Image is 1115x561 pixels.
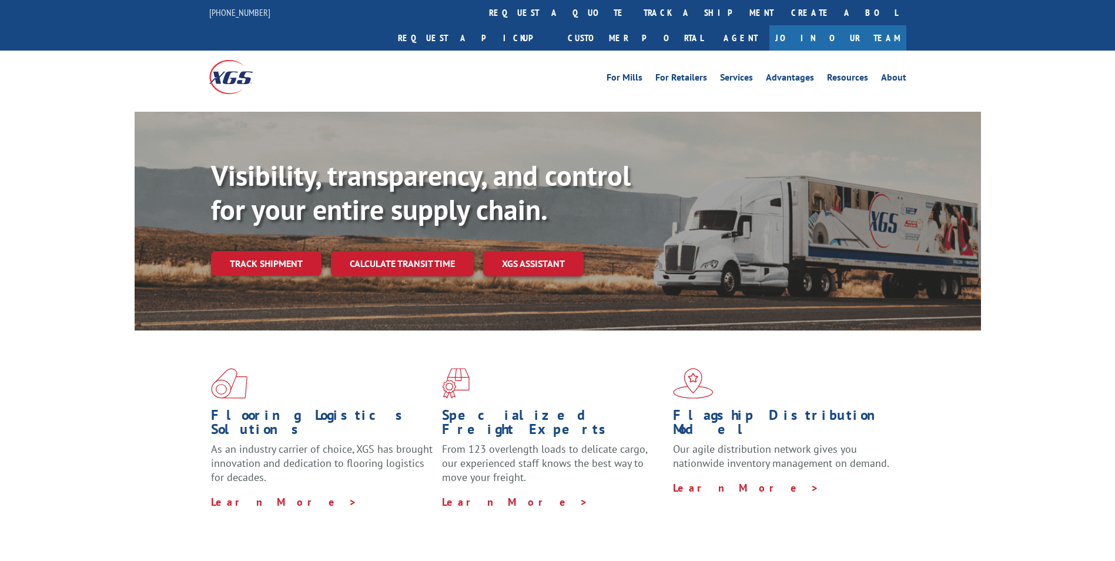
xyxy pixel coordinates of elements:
a: Join Our Team [769,25,906,51]
a: About [881,73,906,86]
a: Request a pickup [389,25,559,51]
a: [PHONE_NUMBER] [209,6,270,18]
img: xgs-icon-focused-on-flooring-red [442,368,470,399]
span: Our agile distribution network gives you nationwide inventory management on demand. [673,442,889,470]
a: Learn More > [673,481,819,495]
a: Learn More > [211,495,357,509]
a: Advantages [766,73,814,86]
a: Learn More > [442,495,588,509]
h1: Flagship Distribution Model [673,408,895,442]
a: Calculate transit time [331,251,474,276]
h1: Specialized Freight Experts [442,408,664,442]
a: Resources [827,73,868,86]
a: For Mills [607,73,642,86]
p: From 123 overlength loads to delicate cargo, our experienced staff knows the best way to move you... [442,442,664,495]
h1: Flooring Logistics Solutions [211,408,433,442]
b: Visibility, transparency, and control for your entire supply chain. [211,157,631,228]
img: xgs-icon-flagship-distribution-model-red [673,368,714,399]
a: For Retailers [655,73,707,86]
a: Customer Portal [559,25,712,51]
a: XGS ASSISTANT [483,251,584,276]
img: xgs-icon-total-supply-chain-intelligence-red [211,368,247,399]
a: Agent [712,25,769,51]
span: As an industry carrier of choice, XGS has brought innovation and dedication to flooring logistics... [211,442,433,484]
a: Track shipment [211,251,322,276]
a: Services [720,73,753,86]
